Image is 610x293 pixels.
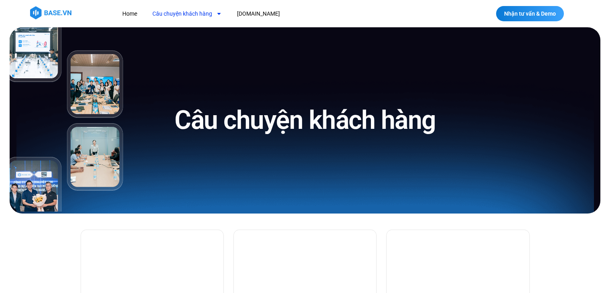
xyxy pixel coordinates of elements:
nav: Menu [116,6,427,21]
a: Home [116,6,143,21]
span: Nhận tư vấn & Demo [504,11,556,16]
a: Câu chuyện khách hàng [146,6,228,21]
a: [DOMAIN_NAME] [231,6,286,21]
h1: Câu chuyện khách hàng [174,104,436,137]
a: Nhận tư vấn & Demo [496,6,564,21]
